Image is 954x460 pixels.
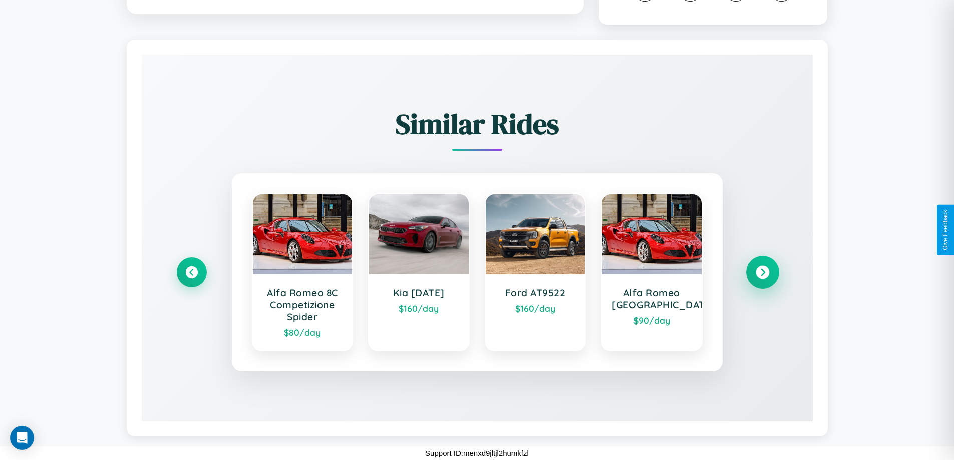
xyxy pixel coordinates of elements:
div: $ 90 /day [612,315,692,326]
div: Give Feedback [942,210,949,250]
div: $ 160 /day [496,303,575,314]
h2: Similar Rides [177,105,778,143]
a: Ford AT9522$160/day [485,193,586,351]
div: Open Intercom Messenger [10,426,34,450]
h3: Alfa Romeo [GEOGRAPHIC_DATA] [612,287,692,311]
a: Kia [DATE]$160/day [368,193,470,351]
p: Support ID: menxd9jltjl2humkfzl [425,446,529,460]
div: $ 80 /day [263,327,343,338]
a: Alfa Romeo 8C Competizione Spider$80/day [252,193,354,351]
div: $ 160 /day [379,303,459,314]
a: Alfa Romeo [GEOGRAPHIC_DATA]$90/day [601,193,703,351]
h3: Alfa Romeo 8C Competizione Spider [263,287,343,323]
h3: Kia [DATE] [379,287,459,299]
h3: Ford AT9522 [496,287,575,299]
